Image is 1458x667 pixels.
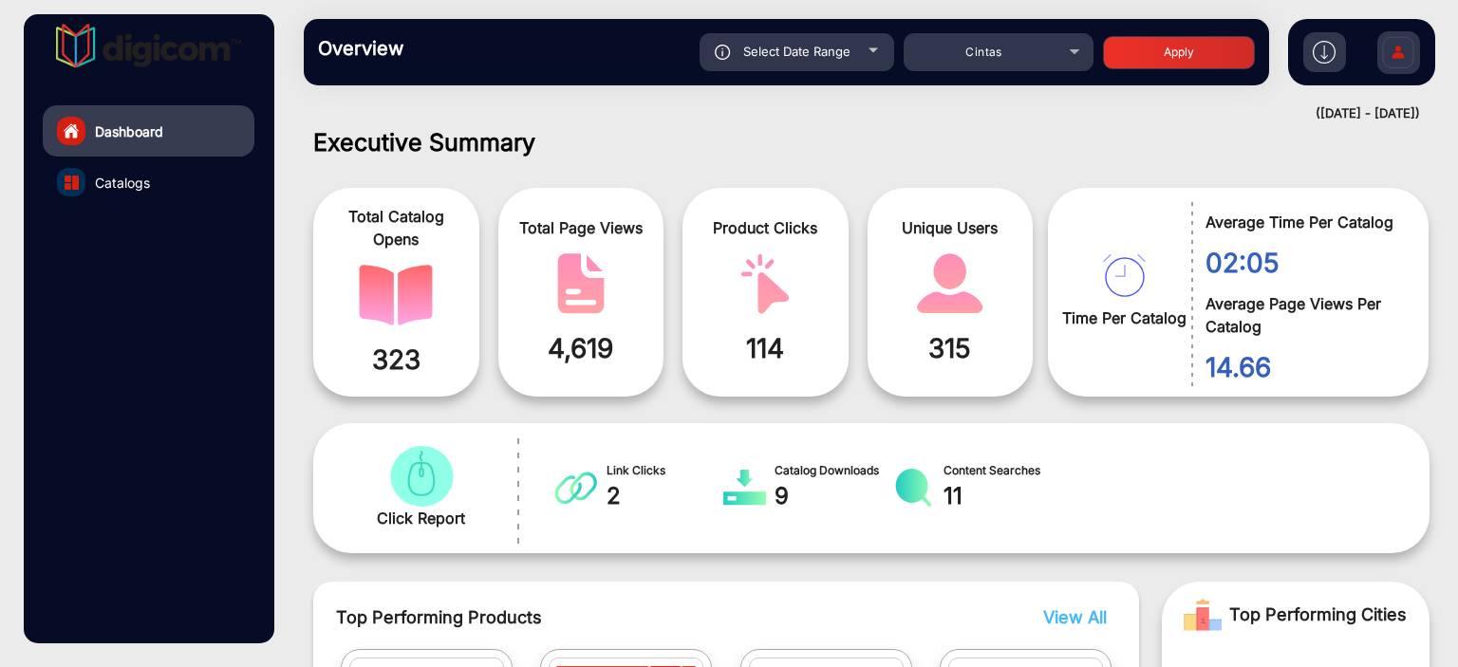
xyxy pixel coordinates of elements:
span: Content Searches [944,462,1061,479]
img: catalog [554,469,597,507]
span: Total Page Views [513,216,650,239]
span: Catalog Downloads [775,462,892,479]
span: Unique Users [882,216,1019,239]
span: Click Report [377,507,465,529]
img: catalog [913,253,987,314]
img: catalog [723,469,766,507]
img: catalog [728,253,802,314]
span: Average Page Views Per Catalog [1206,292,1400,338]
span: 11 [944,479,1061,513]
span: Top Performing Cities [1229,596,1407,634]
span: 14.66 [1206,347,1400,387]
img: catalog [65,176,79,190]
img: catalog [544,253,618,314]
span: 114 [697,328,834,368]
span: Product Clicks [697,216,834,239]
img: h2download.svg [1313,41,1336,64]
img: Rank image [1184,596,1222,634]
span: 323 [327,340,465,380]
span: Cintas [965,45,1001,59]
img: home [63,122,80,139]
img: icon [715,45,731,60]
span: 4,619 [513,328,650,368]
span: Select Date Range [743,44,850,59]
img: catalog [359,265,433,325]
span: 9 [775,479,892,513]
div: ([DATE] - [DATE]) [285,104,1420,123]
a: Dashboard [43,105,254,157]
img: catalog [892,469,935,507]
span: 02:05 [1206,243,1400,283]
span: Top Performing Products [336,604,928,630]
span: 2 [607,479,724,513]
h1: Executive Summary [313,128,1430,157]
span: Total Catalog Opens [327,205,465,250]
span: Link Clicks [607,462,724,479]
span: Average Time Per Catalog [1206,211,1400,233]
img: catalog [1103,254,1146,297]
button: View All [1038,604,1102,630]
img: vmg-logo [56,24,242,67]
a: Catalogs [43,157,254,208]
img: Sign%20Up.svg [1378,22,1418,88]
span: Dashboard [95,121,163,141]
span: Catalogs [95,173,150,193]
button: Apply [1103,36,1255,69]
img: catalog [384,446,458,507]
span: View All [1043,607,1107,627]
h3: Overview [318,37,584,60]
span: 315 [882,328,1019,368]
